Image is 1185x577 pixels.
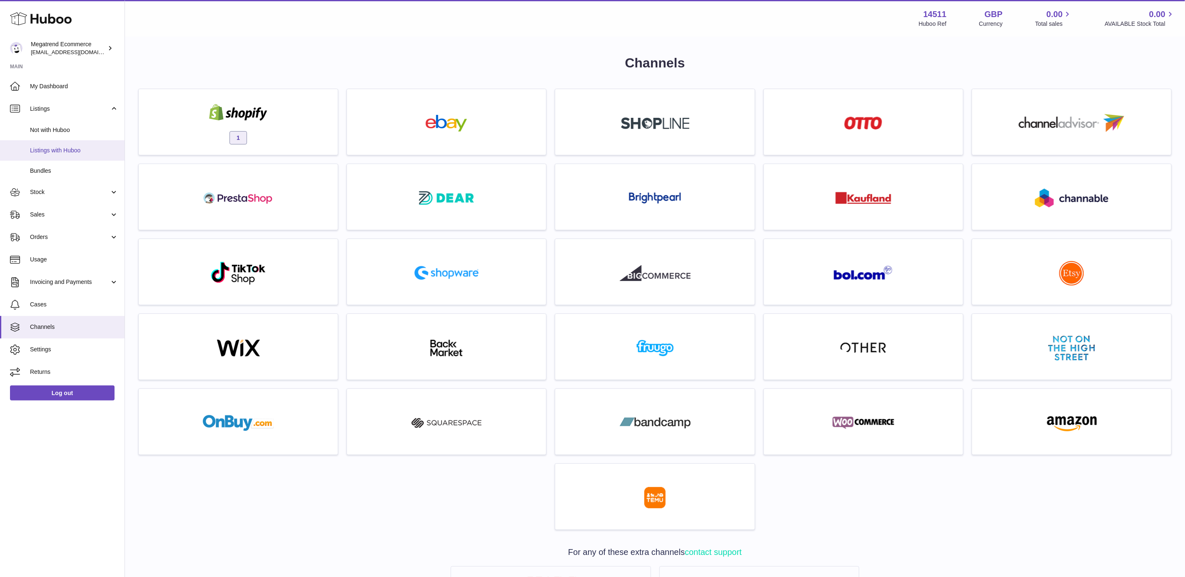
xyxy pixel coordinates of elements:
[1035,189,1108,207] img: roseta-channable
[30,211,110,219] span: Sales
[1149,9,1165,20] span: 0.00
[31,49,122,55] span: [EMAIL_ADDRESS][DOMAIN_NAME]
[1019,114,1124,132] img: roseta-channel-advisor
[1105,20,1175,28] span: AVAILABLE Stock Total
[836,192,891,204] img: roseta-kaufland
[923,9,947,20] strong: 14511
[30,188,110,196] span: Stock
[351,318,542,376] a: backmarket
[411,115,482,132] img: ebay
[30,167,118,175] span: Bundles
[30,105,110,113] span: Listings
[1047,9,1063,20] span: 0.00
[976,93,1167,151] a: roseta-channel-advisor
[143,243,334,301] a: roseta-tiktokshop
[568,547,742,557] span: For any of these extra channels
[976,168,1167,226] a: roseta-channable
[768,93,959,151] a: roseta-otto
[203,415,274,431] img: onbuy
[143,93,334,151] a: shopify 1
[768,168,959,226] a: roseta-kaufland
[559,168,750,226] a: roseta-brightpearl
[143,393,334,450] a: onbuy
[351,393,542,450] a: squarespace
[841,342,886,354] img: other
[1048,336,1095,361] img: notonthehighstreet
[1035,9,1072,28] a: 0.00 Total sales
[30,82,118,90] span: My Dashboard
[620,340,691,356] img: fruugo
[976,393,1167,450] a: amazon
[30,147,118,154] span: Listings with Huboo
[230,131,247,144] span: 1
[559,93,750,151] a: roseta-shopline
[559,393,750,450] a: bandcamp
[620,415,691,431] img: bandcamp
[621,117,689,129] img: roseta-shopline
[768,393,959,450] a: woocommerce
[411,340,482,356] img: backmarket
[1059,261,1084,286] img: roseta-etsy
[30,278,110,286] span: Invoicing and Payments
[143,168,334,226] a: roseta-prestashop
[620,265,691,281] img: roseta-bigcommerce
[559,318,750,376] a: fruugo
[351,243,542,301] a: roseta-shopware
[143,318,334,376] a: wix
[10,385,115,400] a: Log out
[138,54,1172,72] h1: Channels
[919,20,947,28] div: Huboo Ref
[30,323,118,331] span: Channels
[985,9,1003,20] strong: GBP
[976,318,1167,376] a: notonthehighstreet
[30,301,118,308] span: Cases
[828,415,899,431] img: woocommerce
[559,468,750,525] a: roseta-temu
[10,42,22,55] img: internalAdmin-14511@internal.huboo.com
[979,20,1003,28] div: Currency
[1105,9,1175,28] a: 0.00 AVAILABLE Stock Total
[685,547,742,557] a: contact support
[351,168,542,226] a: roseta-dear
[844,117,882,129] img: roseta-otto
[411,415,482,431] img: squarespace
[1035,20,1072,28] span: Total sales
[30,368,118,376] span: Returns
[1036,415,1107,431] img: amazon
[30,346,118,353] span: Settings
[768,243,959,301] a: roseta-bol
[411,263,482,283] img: roseta-shopware
[834,266,893,280] img: roseta-bol
[768,318,959,376] a: other
[31,40,106,56] div: Megatrend Ecommerce
[559,243,750,301] a: roseta-bigcommerce
[30,126,118,134] span: Not with Huboo
[644,487,666,508] img: roseta-temu
[976,243,1167,301] a: roseta-etsy
[203,340,274,356] img: wix
[203,104,274,121] img: shopify
[417,189,476,207] img: roseta-dear
[210,261,267,285] img: roseta-tiktokshop
[629,192,681,204] img: roseta-brightpearl
[30,233,110,241] span: Orders
[351,93,542,151] a: ebay
[30,256,118,264] span: Usage
[203,190,274,206] img: roseta-prestashop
